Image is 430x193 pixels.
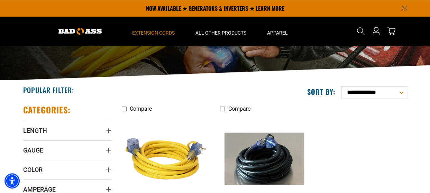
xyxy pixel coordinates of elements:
[23,104,71,115] h2: Categories:
[122,17,185,46] summary: Extension Cords
[23,160,111,179] summary: Color
[132,30,175,36] span: Extension Cords
[130,105,152,112] span: Compare
[257,17,298,46] summary: Apparel
[23,121,111,140] summary: Length
[185,17,257,46] summary: All Other Products
[4,173,20,189] div: Accessibility Menu
[221,133,308,185] img: black
[23,85,74,94] h2: Popular Filter:
[370,17,382,46] a: Open this option
[355,26,366,37] summary: Search
[386,27,397,35] a: cart
[23,166,43,174] span: Color
[23,140,111,160] summary: Gauge
[195,30,246,36] span: All Other Products
[23,146,43,154] span: Gauge
[267,30,288,36] span: Apparel
[58,28,102,35] img: Bad Ass Extension Cords
[228,105,250,112] span: Compare
[307,87,336,96] label: Sort by:
[23,127,47,135] span: Length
